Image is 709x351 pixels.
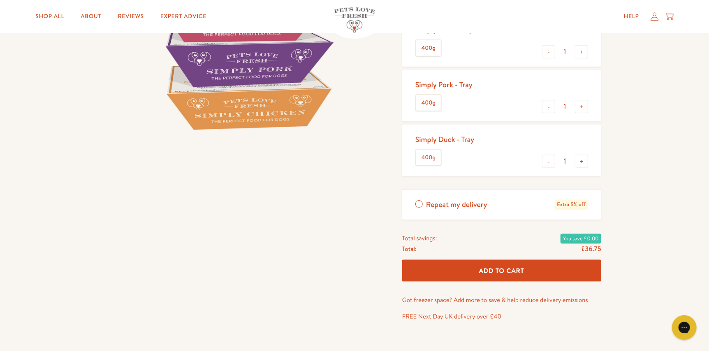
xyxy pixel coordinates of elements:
a: Reviews [111,8,151,25]
span: £36.75 [581,244,601,253]
a: Shop All [29,8,71,25]
a: Help [617,8,646,25]
a: About [74,8,108,25]
label: 400g [416,150,441,165]
button: + [575,155,588,168]
span: Extra 5% off [555,200,588,210]
img: Pets Love Fresh [334,7,375,33]
span: Total savings: [402,233,437,244]
button: Add To Cart [402,260,601,281]
div: Simply Pork - Tray [415,80,473,89]
label: 400g [416,95,441,111]
div: Simply Beef - Tray [415,25,473,34]
span: Add To Cart [479,266,524,275]
span: You save £0.00 [561,234,601,244]
div: Simply Duck - Tray [415,135,475,144]
button: + [575,45,588,58]
button: - [542,45,555,58]
button: - [542,100,555,113]
p: FREE Next Day UK delivery over £40 [402,311,601,322]
label: 400g [416,40,441,56]
button: + [575,100,588,113]
button: - [542,155,555,168]
iframe: Gorgias live chat messenger [668,312,701,343]
a: Expert Advice [154,8,213,25]
p: Got freezer space? Add more to save & help reduce delivery emissions [402,295,601,305]
span: Total: [402,244,417,254]
span: Repeat my delivery [426,200,487,210]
